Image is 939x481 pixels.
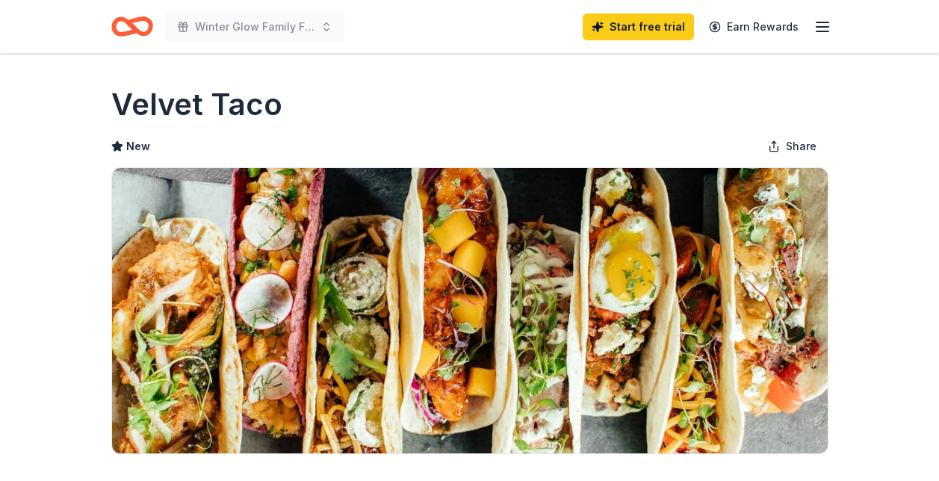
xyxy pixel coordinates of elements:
[583,13,694,40] a: Start free trial
[195,18,314,36] span: Winter Glow Family Fundraiser
[700,13,808,40] a: Earn Rewards
[165,12,344,42] button: Winter Glow Family Fundraiser
[756,131,828,161] button: Share
[126,137,150,155] span: New
[786,137,816,155] span: Share
[111,9,153,44] a: Home
[112,168,828,453] img: Image for Velvet Taco
[111,84,282,125] h1: Velvet Taco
